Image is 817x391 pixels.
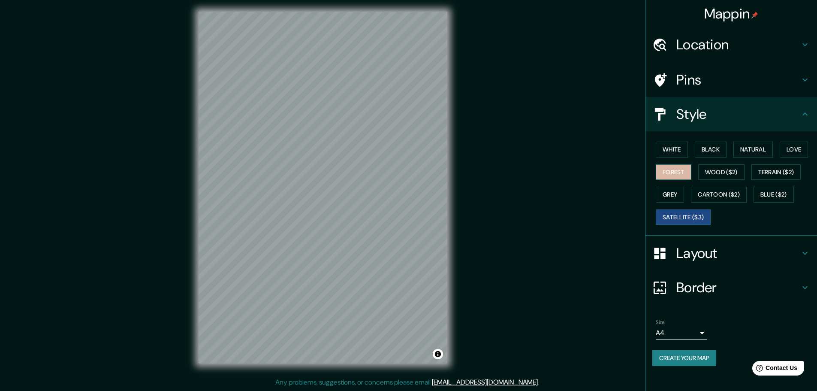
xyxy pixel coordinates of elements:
[676,279,800,296] h4: Border
[645,27,817,62] div: Location
[432,378,538,387] a: [EMAIL_ADDRESS][DOMAIN_NAME]
[698,164,745,180] button: Wood ($2)
[676,245,800,262] h4: Layout
[695,142,727,158] button: Black
[751,12,758,18] img: pin-icon.png
[691,187,747,203] button: Cartoon ($2)
[645,97,817,131] div: Style
[656,319,665,326] label: Size
[741,358,808,382] iframe: Help widget launcher
[652,350,716,366] button: Create your map
[199,12,447,364] canvas: Map
[704,5,759,22] h4: Mappin
[733,142,773,158] button: Natural
[676,106,800,123] h4: Style
[676,36,800,53] h4: Location
[751,164,801,180] button: Terrain ($2)
[656,209,711,225] button: Satellite ($3)
[676,71,800,88] h4: Pins
[645,236,817,270] div: Layout
[780,142,808,158] button: Love
[275,377,539,388] p: Any problems, suggestions, or concerns please email .
[656,326,707,340] div: A4
[754,187,794,203] button: Blue ($2)
[539,377,540,388] div: .
[656,142,688,158] button: White
[645,270,817,305] div: Border
[540,377,542,388] div: .
[656,164,691,180] button: Forest
[656,187,684,203] button: Grey
[645,63,817,97] div: Pins
[433,349,443,359] button: Toggle attribution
